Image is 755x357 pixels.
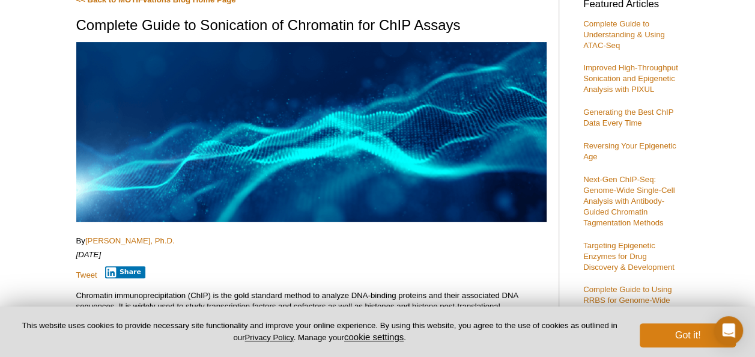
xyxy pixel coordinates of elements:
p: This website uses cookies to provide necessary site functionality and improve your online experie... [19,320,620,343]
a: Reversing Your Epigenetic Age [583,141,676,161]
a: Tweet [76,270,97,279]
button: Share [105,266,145,278]
a: Generating the Best ChIP Data Every Time [583,108,673,127]
div: Open Intercom Messenger [714,316,743,345]
a: Next-Gen ChIP-Seq: Genome-Wide Single-Cell Analysis with Antibody-Guided Chromatin Tagmentation M... [583,175,675,227]
a: Privacy Policy [244,333,293,342]
a: Complete Guide to Understanding & Using ATAC-Seq [583,19,665,50]
a: Improved High-Throughput Sonication and Epigenetic Analysis with PIXUL [583,63,678,94]
img: Complete Guide to Sonication [76,42,547,222]
a: Targeting Epigenetic Enzymes for Drug Discovery & Development [583,241,675,272]
p: Chromatin immunoprecipitation (ChIP) is the gold standard method to analyze DNA-binding proteins ... [76,290,547,323]
a: Complete Guide to Using RRBS for Genome-Wide DNA Methylation Analysis [583,285,673,316]
h1: Complete Guide to Sonication of Chromatin for ChIP Assays [76,17,547,35]
a: [PERSON_NAME], Ph.D. [85,236,175,245]
p: By [76,236,547,246]
button: cookie settings [344,332,404,342]
em: [DATE] [76,250,102,259]
button: Got it! [640,323,736,347]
